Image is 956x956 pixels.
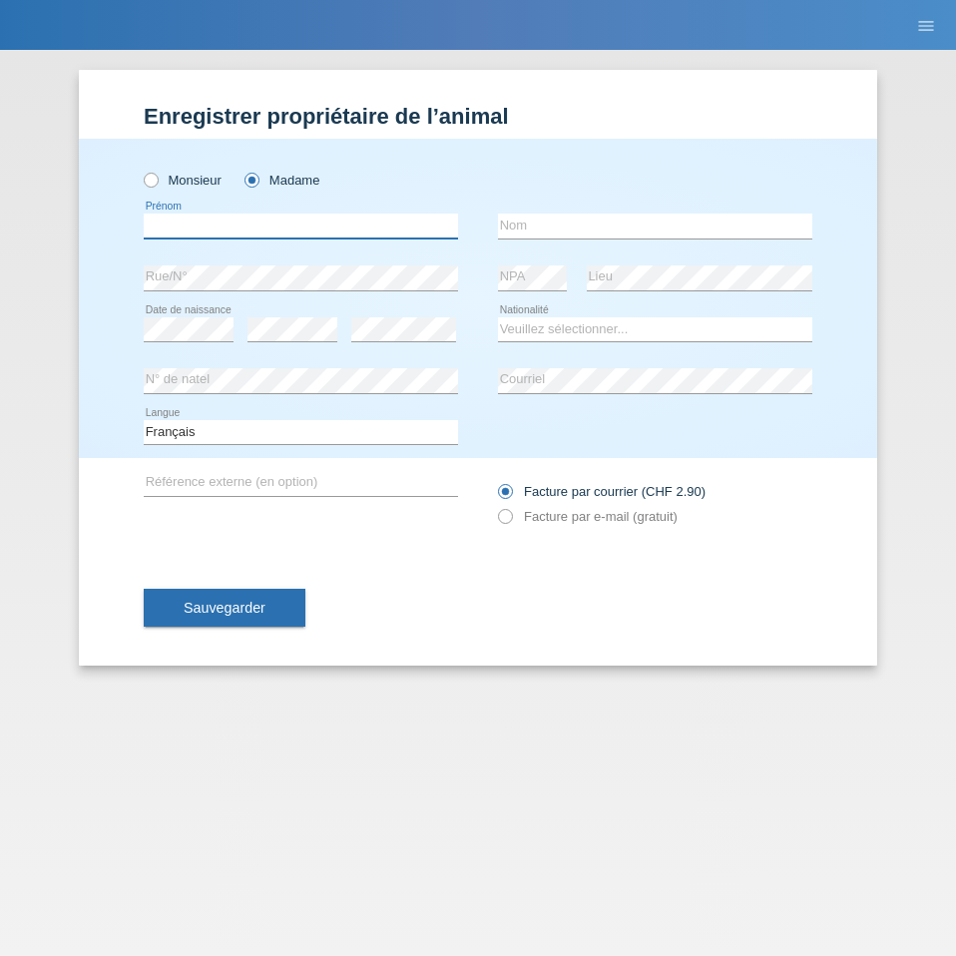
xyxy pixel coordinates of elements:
[144,173,222,188] label: Monsieur
[498,484,511,509] input: Facture par courrier (CHF 2.90)
[906,19,946,31] a: menu
[144,589,305,627] button: Sauvegarder
[244,173,257,186] input: Madame
[144,173,157,186] input: Monsieur
[498,484,706,499] label: Facture par courrier (CHF 2.90)
[184,600,265,616] span: Sauvegarder
[916,16,936,36] i: menu
[144,104,812,129] h1: Enregistrer propriétaire de l’animal
[498,509,678,524] label: Facture par e-mail (gratuit)
[244,173,319,188] label: Madame
[498,509,511,534] input: Facture par e-mail (gratuit)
